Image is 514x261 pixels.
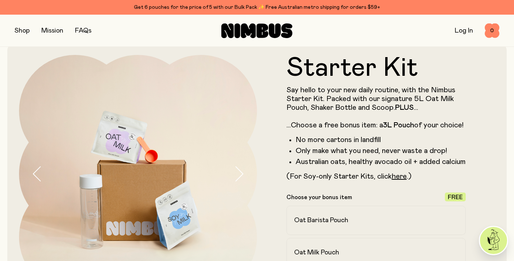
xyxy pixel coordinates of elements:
li: No more cartons in landfill [296,135,466,144]
h2: Oat Barista Pouch [294,216,348,225]
strong: 3L [383,122,392,129]
div: Get 6 pouches for the price of 5 with our Bulk Pack ✨ Free Australian metro shipping for orders $59+ [15,3,499,12]
a: here [392,173,407,180]
span: Free [448,194,463,200]
a: Log In [455,27,473,34]
li: Australian oats, healthy avocado oil + added calcium [296,157,466,166]
a: FAQs [75,27,91,34]
li: Only make what you need, never waste a drop! [296,146,466,155]
p: (For Soy-only Starter Kits, click .) [286,172,466,181]
h1: Starter Kit [286,55,466,81]
p: Say hello to your new daily routine, with the Nimbus Starter Kit. Packed with our signature 5L Oa... [286,86,466,130]
h2: Oat Milk Pouch [294,248,339,257]
strong: Pouch [394,122,414,129]
button: 0 [485,23,499,38]
strong: PLUS [395,104,414,111]
p: Choose your bonus item [286,194,352,201]
img: agent [480,227,507,254]
a: Mission [41,27,63,34]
